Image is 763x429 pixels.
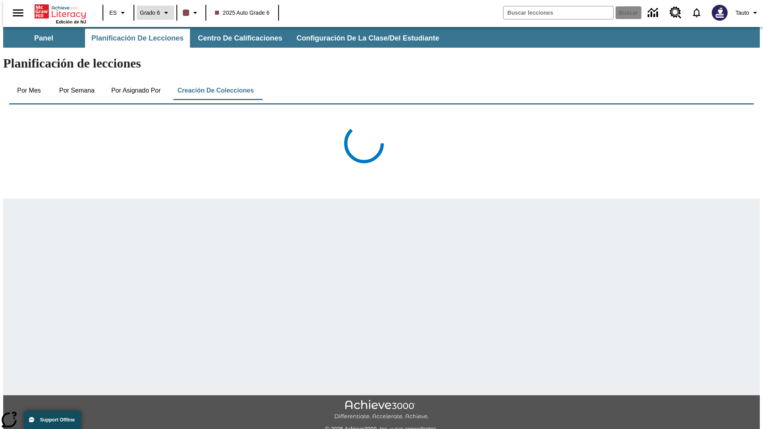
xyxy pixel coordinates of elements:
[105,81,167,100] button: Por asignado por
[9,81,49,100] button: Por mes
[198,34,282,43] span: Centro de calificaciones
[180,6,203,20] button: El color de la clase es café oscuro. Cambiar el color de la clase.
[137,6,174,20] button: Grado: Grado 6, Elige un grado
[504,6,613,19] input: Buscar campo
[24,411,81,429] button: Support Offline
[171,81,260,100] button: Creación de colecciones
[643,2,665,24] a: Centro de información
[707,2,732,23] button: Escoja un nuevo avatar
[3,56,760,71] h1: Planificación de lecciones
[334,400,429,420] img: Achieve3000 Differentiate Accelerate Achieve
[290,29,445,48] button: Configuración de la clase/del estudiante
[53,81,101,100] button: Por semana
[665,2,686,23] a: Centro de recursos, Se abrirá en una pestaña nueva.
[85,29,190,48] button: Planificación de lecciones
[215,9,270,17] span: 2025 Auto Grade 6
[40,417,75,423] span: Support Offline
[91,34,184,43] span: Planificación de lecciones
[4,29,83,48] button: Panel
[35,4,86,19] a: Portada
[3,29,446,48] div: Subbarra de navegación
[736,9,749,17] span: Tauto
[140,9,160,17] span: Grado 6
[686,2,707,23] a: Notificaciones
[109,9,117,17] span: ES
[3,27,760,48] div: Subbarra de navegación
[6,1,30,25] button: Abrir el menú lateral
[296,34,439,43] span: Configuración de la clase/del estudiante
[732,6,763,20] button: Perfil/Configuración
[34,34,53,43] span: Panel
[106,6,131,20] button: Lenguaje: ES, Selecciona un idioma
[192,29,289,48] button: Centro de calificaciones
[35,3,86,24] div: Portada
[56,19,86,24] span: Edición de NJ
[712,5,728,21] img: Avatar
